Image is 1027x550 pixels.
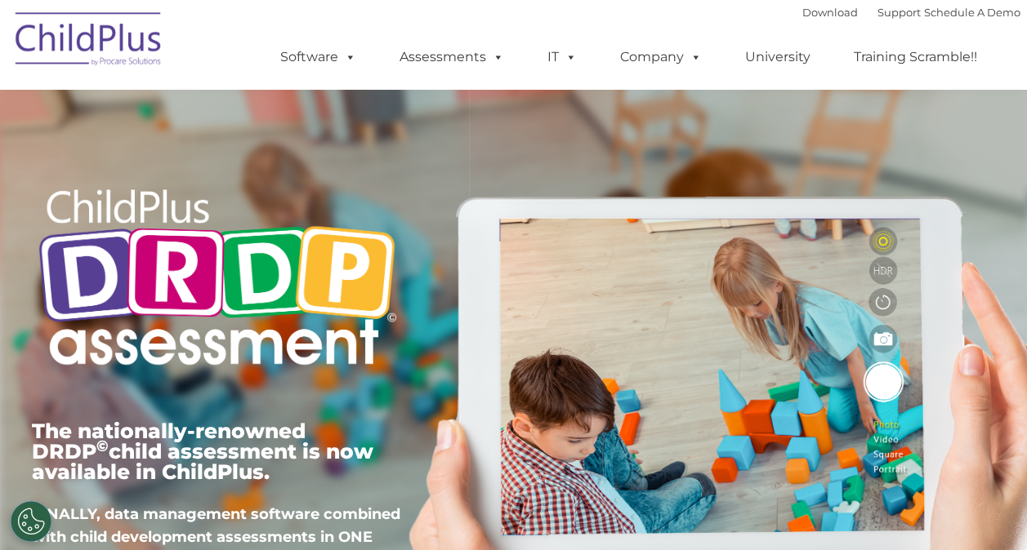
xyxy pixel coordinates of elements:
[802,6,858,19] a: Download
[32,167,403,393] img: Copyright - DRDP Logo Light
[802,6,1020,19] font: |
[837,41,994,73] a: Training Scramble!!
[877,6,921,19] a: Support
[924,6,1020,19] a: Schedule A Demo
[531,41,593,73] a: IT
[264,41,373,73] a: Software
[604,41,718,73] a: Company
[7,1,171,82] img: ChildPlus by Procare Solutions
[96,437,109,455] sup: ©
[729,41,827,73] a: University
[11,501,51,542] button: Cookies Settings
[383,41,520,73] a: Assessments
[32,419,373,484] span: The nationally-renowned DRDP child assessment is now available in ChildPlus.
